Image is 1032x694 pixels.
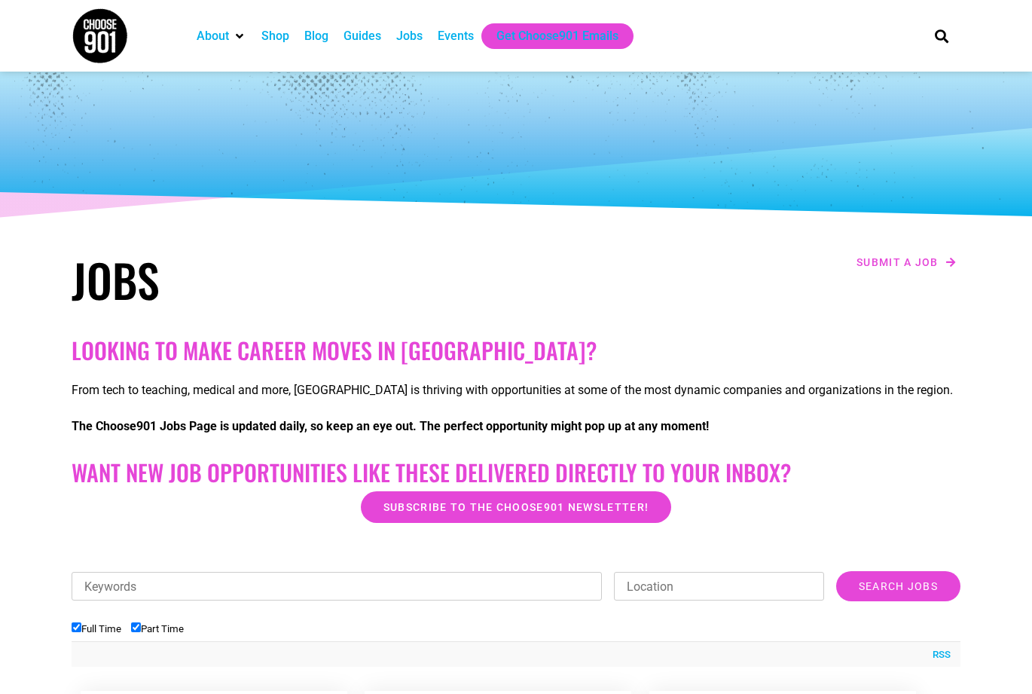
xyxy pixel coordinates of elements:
[852,252,960,272] a: Submit a job
[72,459,960,486] h2: Want New Job Opportunities like these Delivered Directly to your Inbox?
[836,571,960,601] input: Search Jobs
[131,623,184,634] label: Part Time
[614,572,824,601] input: Location
[72,623,121,634] label: Full Time
[396,27,423,45] a: Jobs
[361,491,671,523] a: Subscribe to the Choose901 newsletter!
[72,622,81,632] input: Full Time
[131,622,141,632] input: Part Time
[197,27,229,45] a: About
[189,23,254,49] div: About
[383,502,649,512] span: Subscribe to the Choose901 newsletter!
[72,252,508,307] h1: Jobs
[72,337,960,364] h2: Looking to make career moves in [GEOGRAPHIC_DATA]?
[856,257,939,268] span: Submit a job
[189,23,909,49] nav: Main nav
[261,27,289,45] a: Shop
[930,23,954,48] div: Search
[304,27,328,45] a: Blog
[72,381,960,399] p: From tech to teaching, medical and more, [GEOGRAPHIC_DATA] is thriving with opportunities at some...
[925,647,951,662] a: RSS
[438,27,474,45] a: Events
[72,572,602,601] input: Keywords
[496,27,618,45] a: Get Choose901 Emails
[343,27,381,45] a: Guides
[72,419,709,433] strong: The Choose901 Jobs Page is updated daily, so keep an eye out. The perfect opportunity might pop u...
